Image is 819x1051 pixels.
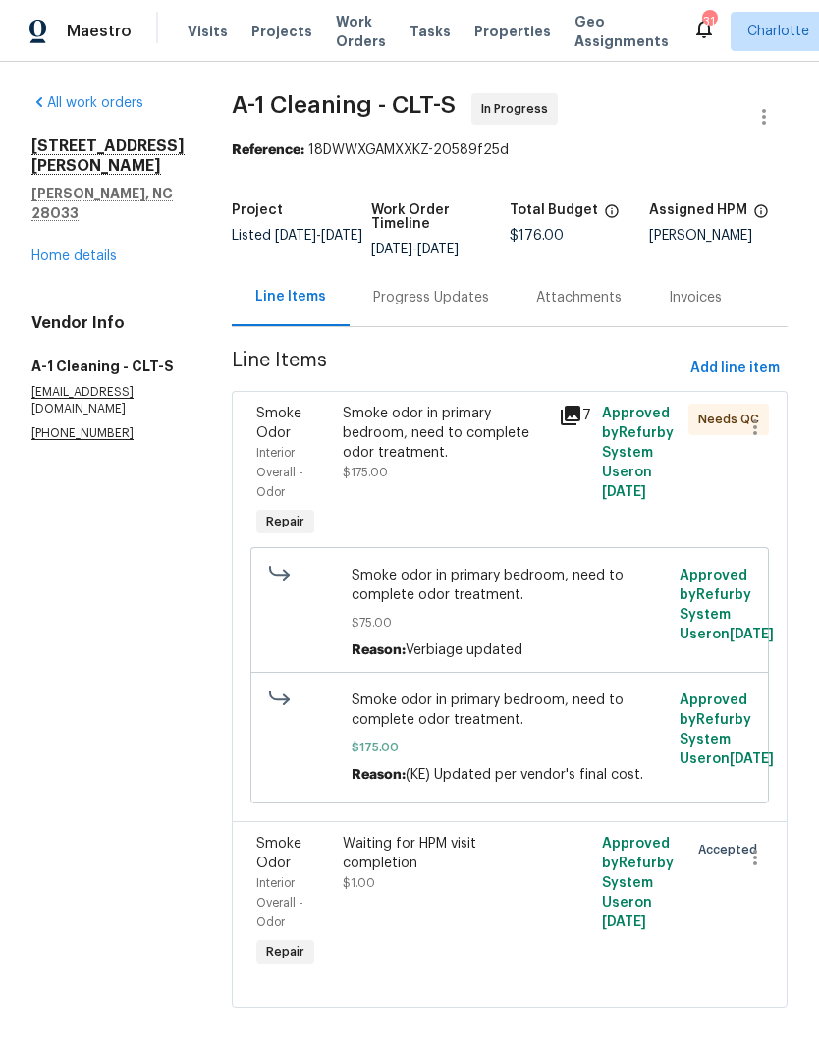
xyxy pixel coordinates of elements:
span: Smoke odor in primary bedroom, need to complete odor treatment. [352,566,669,605]
div: 31 [702,12,716,31]
span: Geo Assignments [574,12,669,51]
span: The hpm assigned to this work order. [753,203,769,229]
span: Smoke odor in primary bedroom, need to complete odor treatment. [352,691,669,730]
span: Repair [258,942,312,962]
span: Approved by Refurby System User on [602,407,674,499]
div: Waiting for HPM visit completion [343,834,547,873]
span: - [371,243,459,256]
span: - [275,229,362,243]
h5: A-1 Cleaning - CLT-S [31,357,185,376]
span: [DATE] [321,229,362,243]
span: Reason: [352,768,406,782]
span: Reason: [352,643,406,657]
span: [DATE] [417,243,459,256]
span: Needs QC [698,410,767,429]
span: Smoke Odor [256,407,301,440]
span: Work Orders [336,12,386,51]
div: Progress Updates [373,288,489,307]
span: [DATE] [371,243,412,256]
span: Interior Overall - Odor [256,447,303,498]
div: Attachments [536,288,622,307]
span: [DATE] [275,229,316,243]
span: $75.00 [352,613,669,633]
h5: Work Order Timeline [371,203,511,231]
div: 7 [559,404,590,427]
span: $175.00 [343,467,388,478]
h5: Project [232,203,283,217]
b: Reference: [232,143,304,157]
span: [DATE] [602,485,646,499]
span: Approved by Refurby System User on [602,837,674,929]
span: Properties [474,22,551,41]
span: Approved by Refurby System User on [680,693,774,766]
div: Invoices [669,288,722,307]
span: [DATE] [730,752,774,766]
span: Maestro [67,22,132,41]
span: Interior Overall - Odor [256,877,303,928]
span: (KE) Updated per vendor's final cost. [406,768,643,782]
span: Add line item [690,357,780,381]
div: 18DWWXGAMXXKZ-20589f25d [232,140,788,160]
span: $1.00 [343,877,375,889]
div: Line Items [255,287,326,306]
span: The total cost of line items that have been proposed by Opendoor. This sum includes line items th... [604,203,620,229]
span: Approved by Refurby System User on [680,569,774,641]
a: All work orders [31,96,143,110]
h4: Vendor Info [31,313,185,333]
span: Repair [258,512,312,531]
span: Accepted [698,840,765,859]
span: Verbiage updated [406,643,522,657]
span: Listed [232,229,362,243]
span: Line Items [232,351,682,387]
button: Add line item [682,351,788,387]
span: $175.00 [352,738,669,757]
span: Tasks [409,25,451,38]
span: [DATE] [602,915,646,929]
h5: Total Budget [510,203,598,217]
span: In Progress [481,99,556,119]
span: Smoke Odor [256,837,301,870]
span: Projects [251,22,312,41]
a: Home details [31,249,117,263]
span: Visits [188,22,228,41]
span: [DATE] [730,628,774,641]
span: A-1 Cleaning - CLT-S [232,93,456,117]
div: [PERSON_NAME] [649,229,789,243]
span: $176.00 [510,229,564,243]
span: Charlotte [747,22,809,41]
h5: Assigned HPM [649,203,747,217]
div: Smoke odor in primary bedroom, need to complete odor treatment. [343,404,547,463]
